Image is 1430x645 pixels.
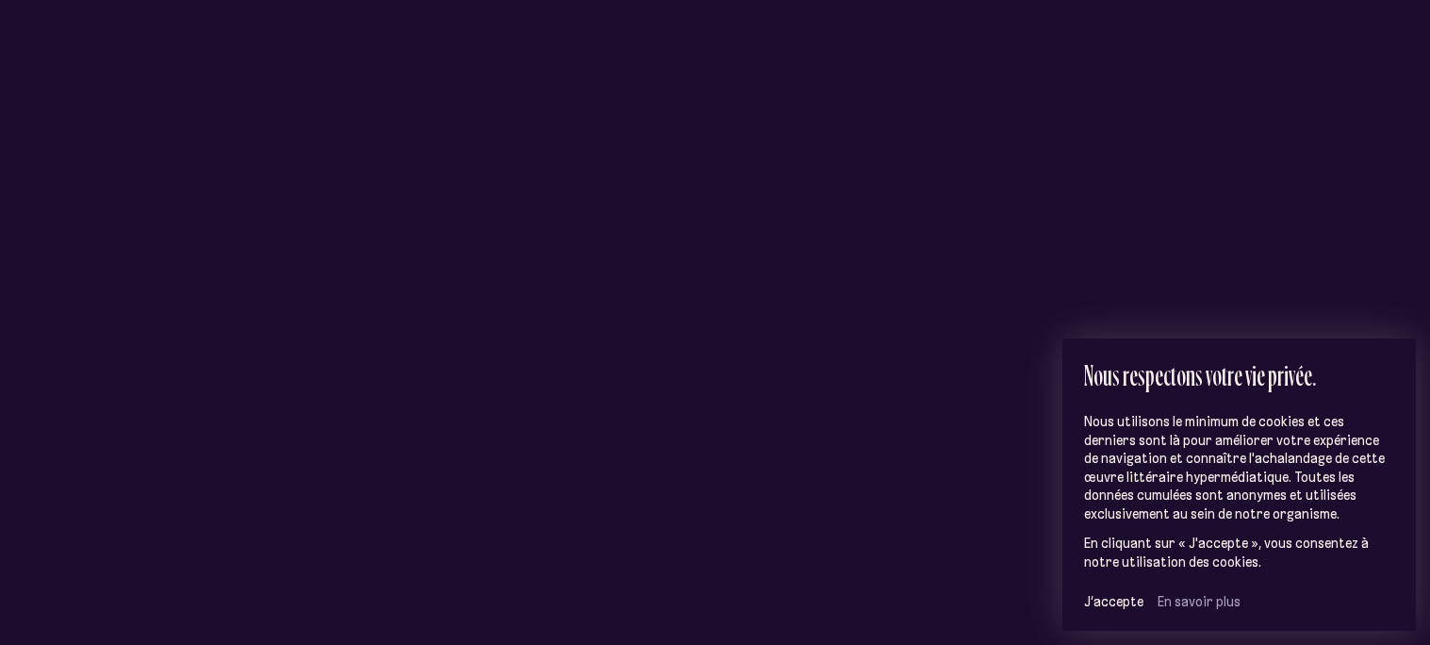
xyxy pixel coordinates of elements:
[1084,359,1395,390] h2: Nous respectons votre vie privée.
[1084,535,1395,571] p: En cliquant sur « J'accepte », vous consentez à notre utilisation des cookies.
[1084,413,1395,523] p: Nous utilisons le minimum de cookies et ces derniers sont là pour améliorer votre expérience de n...
[1158,593,1241,610] a: En savoir plus
[1084,593,1143,610] button: J’accepte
